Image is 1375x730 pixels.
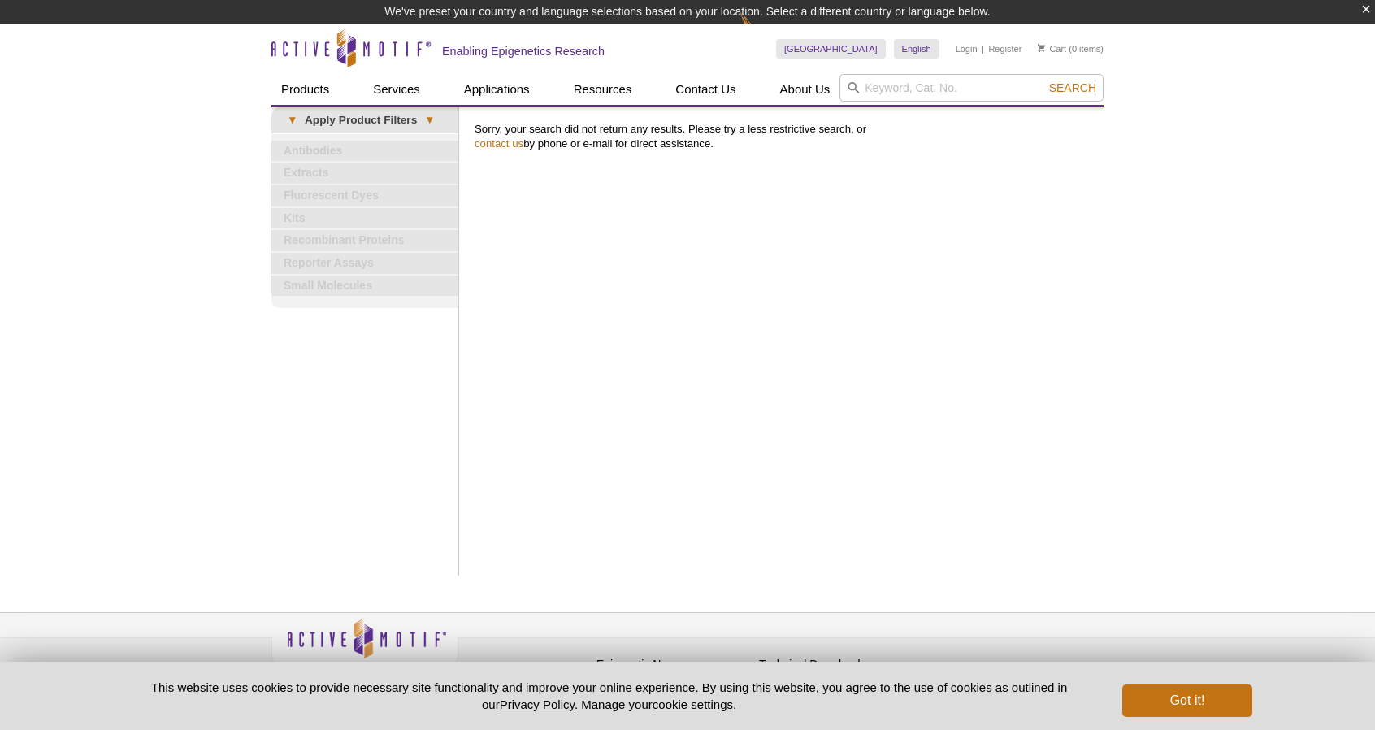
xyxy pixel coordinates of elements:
a: Kits [271,208,458,229]
button: cookie settings [653,697,733,711]
a: Recombinant Proteins [271,230,458,251]
li: | [982,39,984,59]
a: About Us [770,74,840,105]
img: Your Cart [1038,44,1045,52]
a: Login [956,43,978,54]
a: Products [271,74,339,105]
a: Cart [1038,43,1066,54]
a: [GEOGRAPHIC_DATA] [776,39,886,59]
a: Small Molecules [271,276,458,297]
span: ▾ [280,113,305,128]
a: Applications [454,74,540,105]
a: Register [988,43,1021,54]
p: This website uses cookies to provide necessary site functionality and improve your online experie... [123,679,1095,713]
input: Keyword, Cat. No. [839,74,1104,102]
button: Search [1044,80,1101,95]
a: contact us [475,137,523,150]
p: Sorry, your search did not return any results. Please try a less restrictive search, or by phone ... [475,122,1095,151]
a: Privacy Policy [466,655,530,680]
img: Active Motif, [271,613,458,679]
a: Fluorescent Dyes [271,185,458,206]
a: Antibodies [271,141,458,162]
button: Got it! [1122,684,1252,717]
a: Services [363,74,430,105]
h2: Enabling Epigenetics Research [442,44,605,59]
h4: Technical Downloads [759,658,913,671]
a: Extracts [271,163,458,184]
a: Privacy Policy [500,697,575,711]
img: Change Here [740,12,783,50]
a: Contact Us [666,74,745,105]
a: Resources [564,74,642,105]
a: English [894,39,939,59]
h4: Epigenetic News [596,658,751,671]
span: ▾ [417,113,442,128]
table: Click to Verify - This site chose Symantec SSL for secure e-commerce and confidential communicati... [922,641,1043,677]
a: Reporter Assays [271,253,458,274]
li: (0 items) [1038,39,1104,59]
span: Search [1049,81,1096,94]
a: ▾Apply Product Filters▾ [271,107,458,133]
